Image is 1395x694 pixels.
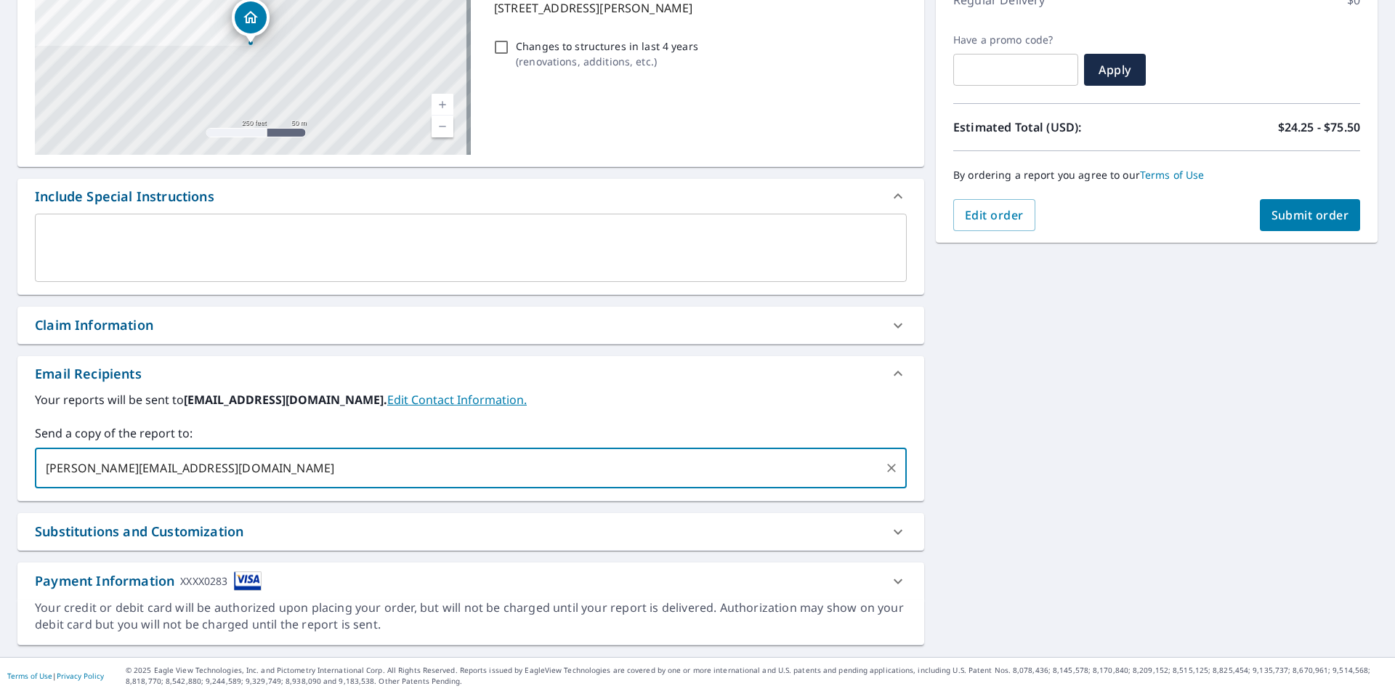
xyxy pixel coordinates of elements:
[1096,62,1134,78] span: Apply
[57,671,104,681] a: Privacy Policy
[1140,168,1205,182] a: Terms of Use
[1260,199,1361,231] button: Submit order
[35,571,262,591] div: Payment Information
[1278,118,1360,136] p: $24.25 - $75.50
[953,118,1157,136] p: Estimated Total (USD):
[17,356,924,391] div: Email Recipients
[35,315,153,335] div: Claim Information
[184,392,387,408] b: [EMAIL_ADDRESS][DOMAIN_NAME].
[516,54,698,69] p: ( renovations, additions, etc. )
[35,424,907,442] label: Send a copy of the report to:
[35,600,907,633] div: Your credit or debit card will be authorized upon placing your order, but will not be charged unt...
[7,671,52,681] a: Terms of Use
[953,199,1035,231] button: Edit order
[35,187,214,206] div: Include Special Instructions
[881,458,902,478] button: Clear
[432,94,453,116] a: Current Level 17, Zoom In
[516,39,698,54] p: Changes to structures in last 4 years
[17,562,924,600] div: Payment InformationXXXX0283cardImage
[35,391,907,408] label: Your reports will be sent to
[234,571,262,591] img: cardImage
[126,665,1388,687] p: © 2025 Eagle View Technologies, Inc. and Pictometry International Corp. All Rights Reserved. Repo...
[387,392,527,408] a: EditContactInfo
[953,33,1078,47] label: Have a promo code?
[17,179,924,214] div: Include Special Instructions
[35,522,243,541] div: Substitutions and Customization
[1084,54,1146,86] button: Apply
[7,671,104,680] p: |
[180,571,227,591] div: XXXX0283
[1271,207,1349,223] span: Submit order
[953,169,1360,182] p: By ordering a report you agree to our
[35,364,142,384] div: Email Recipients
[17,513,924,550] div: Substitutions and Customization
[965,207,1024,223] span: Edit order
[432,116,453,137] a: Current Level 17, Zoom Out
[17,307,924,344] div: Claim Information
